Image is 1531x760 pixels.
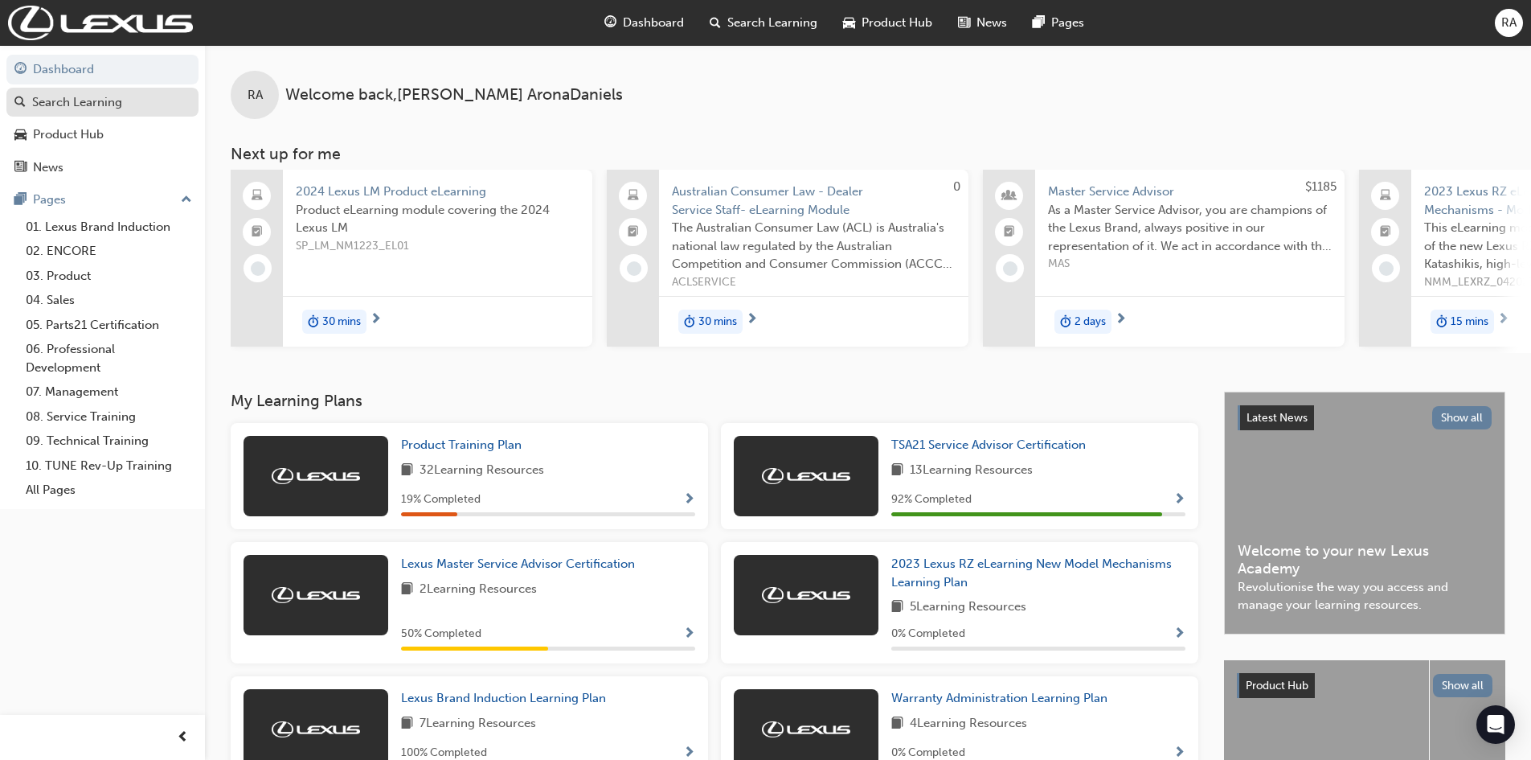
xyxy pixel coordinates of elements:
span: Welcome back , [PERSON_NAME] AronaDaniels [285,86,623,105]
span: The Australian Consumer Law (ACL) is Australia's national law regulated by the Australian Competi... [672,219,956,273]
a: guage-iconDashboard [592,6,697,39]
span: 32 Learning Resources [420,461,544,481]
span: 0 [953,179,960,194]
a: Lexus Brand Induction Learning Plan [401,689,612,708]
span: 30 mins [698,313,737,331]
span: guage-icon [604,13,616,33]
span: Pages [1051,14,1084,32]
span: duration-icon [1060,311,1071,332]
a: 08. Service Training [19,405,199,429]
span: Product Training Plan [401,438,522,452]
a: Product HubShow all [1237,673,1492,699]
a: 02. ENCORE [19,239,199,264]
span: search-icon [710,13,721,33]
img: Trak [272,721,360,737]
a: 07. Management [19,380,199,405]
span: booktick-icon [628,222,639,243]
span: 2024 Lexus LM Product eLearning [296,183,579,201]
span: pages-icon [14,193,27,207]
div: Search Learning [32,93,122,112]
span: learningRecordVerb_NONE-icon [627,261,641,276]
span: As a Master Service Advisor, you are champions of the Lexus Brand, always positive in our represe... [1048,201,1332,256]
span: 2 days [1075,313,1106,331]
span: car-icon [843,13,855,33]
span: duration-icon [1436,311,1447,332]
span: SP_LM_NM1223_EL01 [296,237,579,256]
span: 0 % Completed [891,625,965,643]
a: 2023 Lexus RZ eLearning New Model Mechanisms Learning Plan [891,555,1185,591]
div: Product Hub [33,125,104,144]
span: book-icon [401,580,413,600]
a: Dashboard [6,55,199,84]
span: book-icon [891,461,903,481]
span: 50 % Completed [401,625,481,643]
span: Search Learning [727,14,817,32]
a: TSA21 Service Advisor Certification [891,436,1092,454]
span: 4 Learning Resources [910,714,1027,734]
span: Show Progress [1173,493,1185,507]
a: Product Training Plan [401,436,528,454]
span: people-icon [1004,186,1015,207]
a: news-iconNews [945,6,1020,39]
span: Product eLearning module covering the 2024 Lexus LM [296,201,579,237]
span: Product Hub [862,14,932,32]
a: 04. Sales [19,288,199,313]
img: Trak [762,721,850,737]
a: All Pages [19,478,199,503]
span: Lexus Master Service Advisor Certification [401,557,635,571]
span: booktick-icon [1380,222,1391,243]
span: 2 Learning Resources [420,580,537,600]
span: guage-icon [14,63,27,77]
span: up-icon [181,190,192,211]
span: Show Progress [683,493,695,507]
span: 15 mins [1451,313,1488,331]
span: learningRecordVerb_NONE-icon [1379,261,1394,276]
a: News [6,153,199,183]
button: Pages [6,185,199,215]
a: 09. Technical Training [19,429,199,454]
img: Trak [8,6,193,40]
a: 05. Parts21 Certification [19,313,199,338]
span: Warranty Administration Learning Plan [891,691,1107,705]
span: search-icon [14,96,26,110]
button: RA [1495,9,1523,37]
span: $1185 [1305,179,1337,194]
span: Latest News [1246,411,1308,425]
button: Show Progress [1173,490,1185,510]
a: Search Learning [6,88,199,117]
span: TSA21 Service Advisor Certification [891,438,1086,452]
span: Show Progress [683,627,695,642]
a: 0Australian Consumer Law - Dealer Service Staff- eLearning ModuleThe Australian Consumer Law (ACL... [607,170,968,347]
a: Lexus Master Service Advisor Certification [401,555,641,573]
span: book-icon [891,714,903,734]
span: 5 Learning Resources [910,598,1026,618]
span: 7 Learning Resources [420,714,536,734]
a: 03. Product [19,264,199,289]
span: 19 % Completed [401,491,481,509]
span: car-icon [14,128,27,142]
span: pages-icon [1033,13,1045,33]
button: Show all [1432,406,1492,429]
span: laptop-icon [1380,186,1391,207]
span: News [976,14,1007,32]
button: Show Progress [1173,624,1185,644]
h3: My Learning Plans [231,392,1198,410]
button: Show Progress [683,490,695,510]
span: Welcome to your new Lexus Academy [1238,542,1492,578]
span: prev-icon [177,728,189,748]
a: $1185Master Service AdvisorAs a Master Service Advisor, you are champions of the Lexus Brand, alw... [983,170,1345,347]
span: next-icon [1497,313,1509,327]
span: news-icon [14,161,27,175]
a: Latest NewsShow allWelcome to your new Lexus AcademyRevolutionise the way you access and manage y... [1224,392,1505,635]
span: Show Progress [1173,627,1185,642]
button: DashboardSearch LearningProduct HubNews [6,51,199,185]
button: Show Progress [683,624,695,644]
span: learningRecordVerb_NONE-icon [251,261,265,276]
img: Trak [272,587,360,603]
span: book-icon [891,598,903,618]
span: 2023 Lexus RZ eLearning New Model Mechanisms Learning Plan [891,557,1172,590]
span: next-icon [1115,313,1127,327]
img: Trak [272,468,360,484]
span: 92 % Completed [891,491,972,509]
